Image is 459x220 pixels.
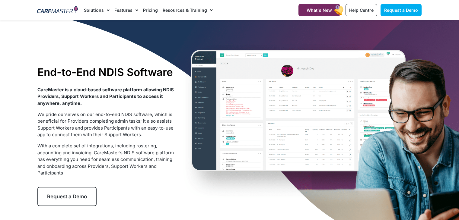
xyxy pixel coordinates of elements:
strong: CareMaster is a cloud-based software platform allowing NDIS Providers, Support Workers and Partic... [37,87,174,106]
p: With a complete set of integrations, including rostering, accounting and invoicing, CareMaster’s ... [37,143,176,177]
a: Request a Demo [37,187,97,206]
span: Request a Demo [47,193,87,200]
span: We pride ourselves on our end-to-end NDIS software, which is beneficial for Providers completing ... [37,112,174,138]
img: CareMaster Logo [37,6,78,15]
span: Request a Demo [384,8,418,13]
span: What's New [307,8,332,13]
a: Request a Demo [381,4,422,16]
span: Help Centre [349,8,374,13]
a: Help Centre [346,4,377,16]
h1: End-to-End NDIS Software [37,66,176,78]
a: What's New [298,4,340,16]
